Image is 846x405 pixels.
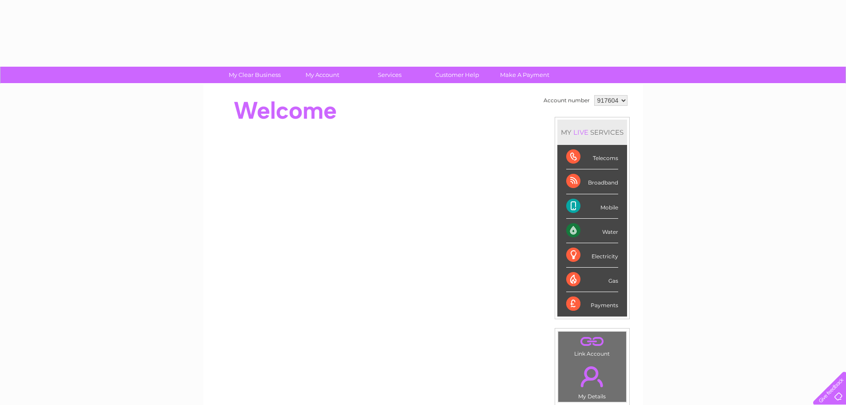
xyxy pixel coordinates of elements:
[286,67,359,83] a: My Account
[566,268,618,292] div: Gas
[218,67,291,83] a: My Clear Business
[566,243,618,268] div: Electricity
[488,67,561,83] a: Make A Payment
[566,194,618,219] div: Mobile
[566,169,618,194] div: Broadband
[572,128,590,136] div: LIVE
[557,120,627,145] div: MY SERVICES
[558,359,627,402] td: My Details
[566,145,618,169] div: Telecoms
[566,292,618,316] div: Payments
[353,67,426,83] a: Services
[421,67,494,83] a: Customer Help
[566,219,618,243] div: Water
[560,361,624,392] a: .
[560,334,624,349] a: .
[558,331,627,359] td: Link Account
[541,93,592,108] td: Account number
